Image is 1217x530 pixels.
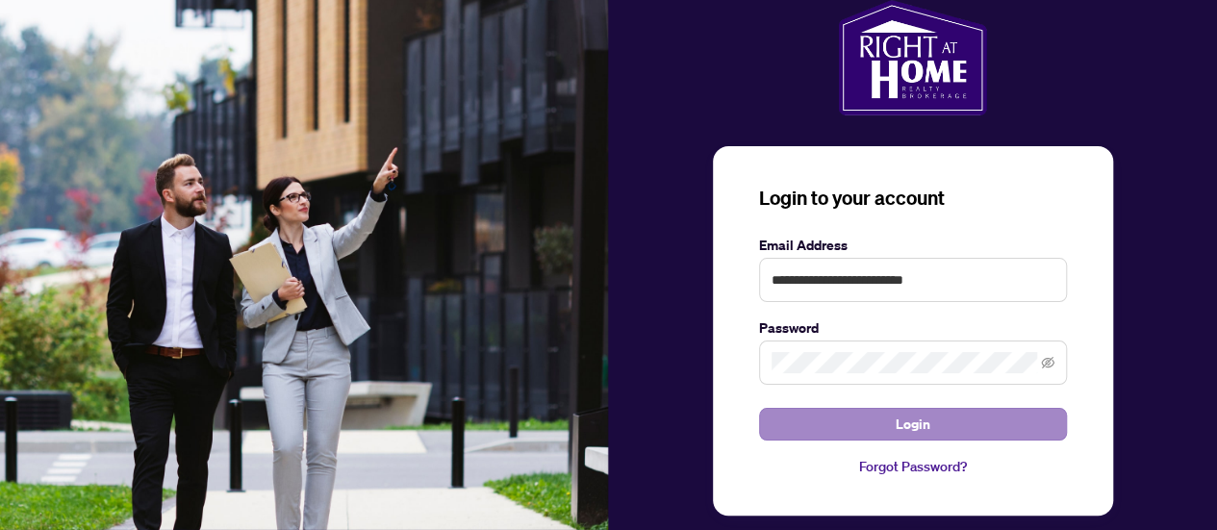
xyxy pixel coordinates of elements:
a: Forgot Password? [759,456,1067,477]
label: Email Address [759,235,1067,256]
h3: Login to your account [759,185,1067,212]
button: Login [759,408,1067,441]
span: Login [896,409,930,440]
label: Password [759,317,1067,339]
span: eye-invisible [1041,356,1054,369]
